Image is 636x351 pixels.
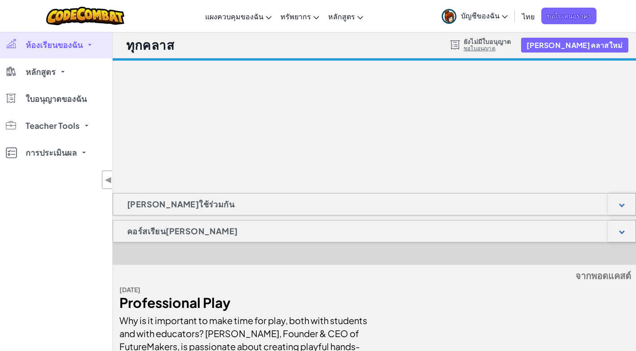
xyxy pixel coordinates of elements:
[113,220,251,242] h1: คอร์สเรียน[PERSON_NAME]
[281,12,311,21] span: ทรัพยากร
[541,8,597,24] a: ขอใบเสนอราคา
[518,4,539,28] a: ไทย
[26,95,87,103] span: ใบอนุญาตของฉัน
[464,38,511,45] span: ยังไม่มีใบอนุญาต
[119,269,631,283] h5: จากพอดแคสต์
[26,122,79,130] span: Teacher Tools
[521,38,628,53] button: [PERSON_NAME]คลาสใหม่
[276,4,324,28] a: ทรัพยากร
[119,296,368,309] div: Professional Play
[105,173,112,186] span: ◀
[46,7,125,25] img: CodeCombat logo
[126,36,174,53] h1: ทุกคลาส
[205,12,263,21] span: แผงควบคุมของฉัน
[201,4,276,28] a: แผงควบคุมของฉัน
[461,11,508,20] span: บัญชีของฉัน
[26,149,77,157] span: การประเมินผล
[113,193,248,215] h1: [PERSON_NAME]ใช้ร่วมกัน
[328,12,355,21] span: หลักสูตร
[26,41,83,49] span: ห้องเรียนของฉัน
[324,4,368,28] a: หลักสูตร
[464,45,511,52] a: ขอใบอนุญาต
[26,68,56,76] span: หลักสูตร
[522,12,535,21] span: ไทย
[437,2,512,30] a: บัญชีของฉัน
[119,283,368,296] div: [DATE]
[442,9,456,24] img: avatar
